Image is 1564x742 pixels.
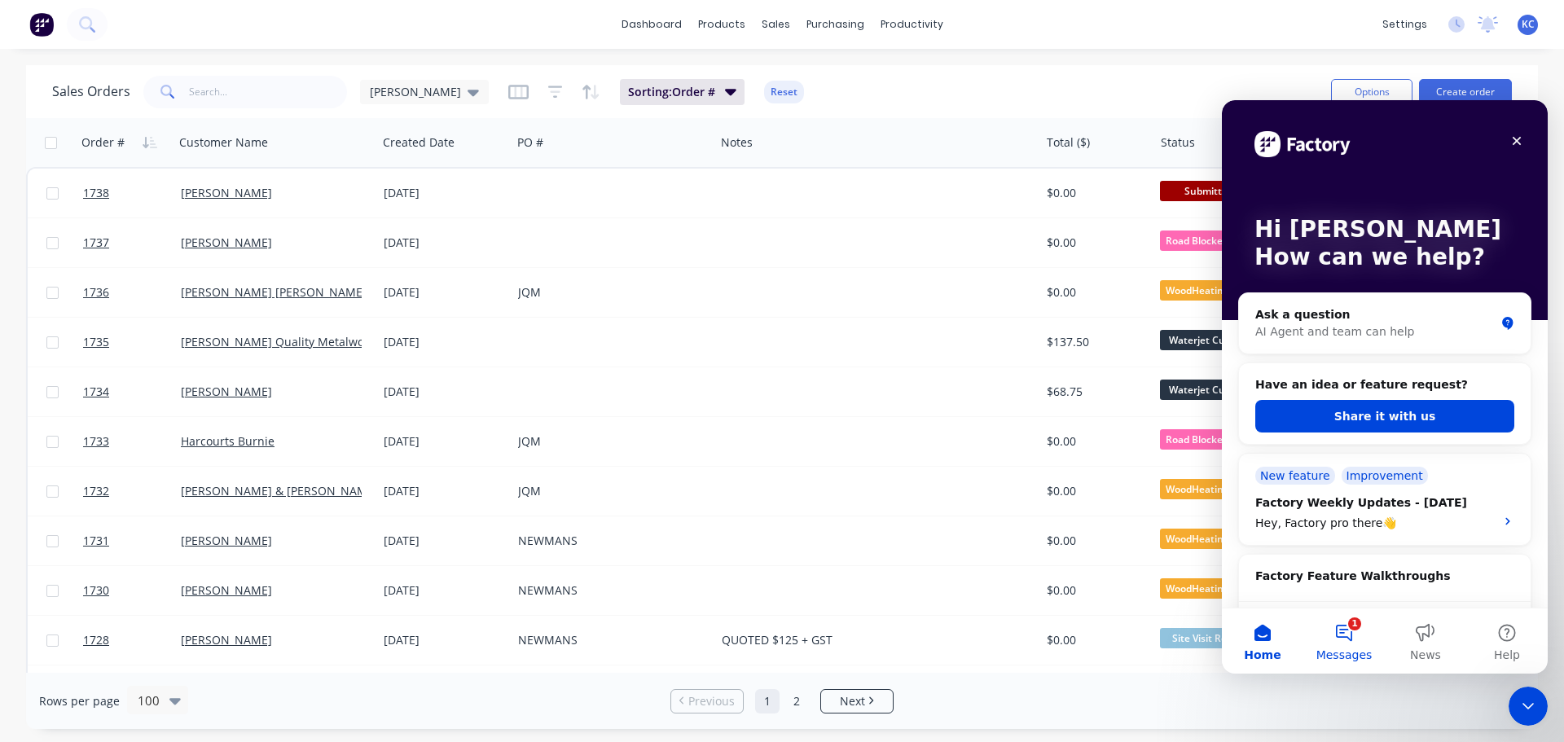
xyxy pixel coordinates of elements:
[764,81,804,103] button: Reset
[1222,100,1548,674] iframe: Intercom live chat
[181,235,272,250] a: [PERSON_NAME]
[1047,185,1143,201] div: $0.00
[384,334,505,350] div: [DATE]
[181,433,275,449] a: Harcourts Burnie
[613,12,690,37] a: dashboard
[798,12,872,37] div: purchasing
[1047,134,1090,151] div: Total ($)
[1047,284,1143,301] div: $0.00
[83,582,109,599] span: 1730
[1047,632,1143,648] div: $0.00
[179,134,268,151] div: Customer Name
[1331,79,1412,105] button: Options
[784,689,809,713] a: Page 2
[83,516,181,565] a: 1731
[83,533,109,549] span: 1731
[872,12,951,37] div: productivity
[1160,380,1258,400] span: Waterjet Cuttin...
[755,689,780,713] a: Page 1 is your current page
[721,134,753,151] div: Notes
[83,665,181,714] a: 1727
[181,533,272,548] a: [PERSON_NAME]
[753,12,798,37] div: sales
[384,433,505,450] div: [DATE]
[518,284,699,301] div: JQM
[628,84,715,100] span: Sorting: Order #
[518,533,699,549] div: NEWMANS
[1509,687,1548,726] iframe: Intercom live chat
[384,185,505,201] div: [DATE]
[384,483,505,499] div: [DATE]
[518,632,699,648] div: NEWMANS
[181,334,380,349] a: [PERSON_NAME] Quality Metalworks
[83,483,109,499] span: 1732
[383,134,455,151] div: Created Date
[384,235,505,251] div: [DATE]
[384,384,505,400] div: [DATE]
[181,284,367,300] a: [PERSON_NAME] [PERSON_NAME]
[384,582,505,599] div: [DATE]
[1047,433,1143,450] div: $0.00
[722,632,1018,648] div: QUOTED $125 + GST
[1160,479,1258,499] span: WoodHeating To ...
[83,235,109,251] span: 1737
[83,433,109,450] span: 1733
[518,582,699,599] div: NEWMANS
[39,693,120,709] span: Rows per page
[1047,582,1143,599] div: $0.00
[1160,181,1258,201] span: Submitted
[821,693,893,709] a: Next page
[1419,79,1512,105] button: Create order
[83,384,109,400] span: 1734
[1047,533,1143,549] div: $0.00
[384,632,505,648] div: [DATE]
[83,334,109,350] span: 1735
[1047,384,1143,400] div: $68.75
[181,632,272,648] a: [PERSON_NAME]
[1160,529,1258,549] span: WoodHeating To ...
[664,689,900,713] ul: Pagination
[83,169,181,217] a: 1738
[181,483,378,498] a: [PERSON_NAME] & [PERSON_NAME]
[1374,12,1435,37] div: settings
[1047,334,1143,350] div: $137.50
[83,318,181,367] a: 1735
[370,83,461,100] span: [PERSON_NAME]
[83,284,109,301] span: 1736
[1160,330,1258,350] span: Waterjet Cuttin...
[1160,578,1258,599] span: WoodHeating To ...
[181,384,272,399] a: [PERSON_NAME]
[83,632,109,648] span: 1728
[384,533,505,549] div: [DATE]
[81,134,125,151] div: Order #
[1160,231,1258,251] span: Road Blocked Ma...
[688,693,735,709] span: Previous
[690,12,753,37] div: products
[620,79,745,105] button: Sorting:Order #
[83,367,181,416] a: 1734
[1522,17,1535,32] span: KC
[1160,429,1258,450] span: Road Blocked Ma...
[83,616,181,665] a: 1728
[83,268,181,317] a: 1736
[518,483,699,499] div: JQM
[29,12,54,37] img: Factory
[1047,235,1143,251] div: $0.00
[518,433,699,450] div: JQM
